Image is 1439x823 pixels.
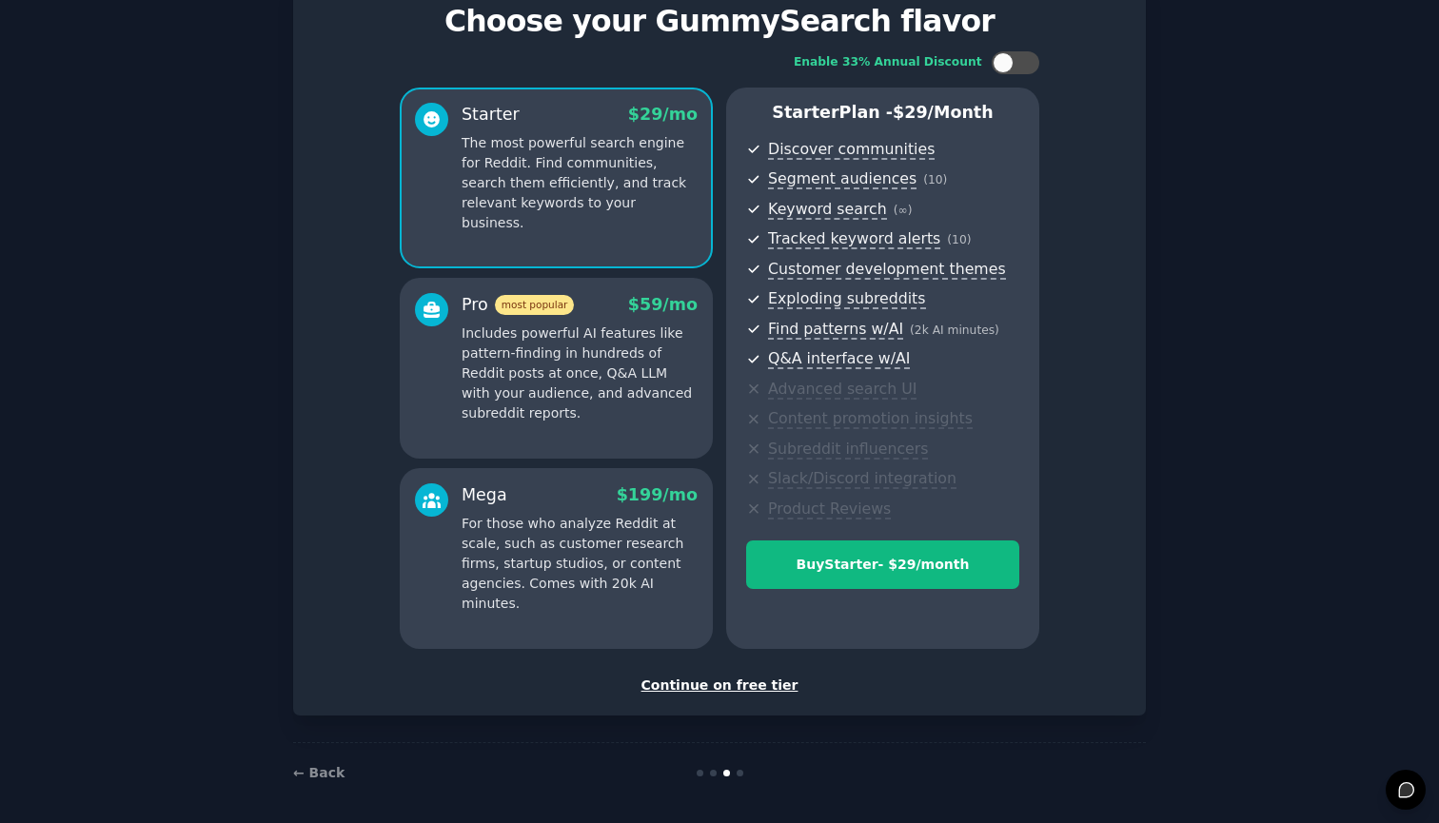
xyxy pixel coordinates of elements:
[768,409,973,429] span: Content promotion insights
[746,540,1019,589] button: BuyStarter- $29/month
[746,101,1019,125] p: Starter Plan -
[768,289,925,309] span: Exploding subreddits
[768,140,935,160] span: Discover communities
[923,173,947,186] span: ( 10 )
[894,204,913,217] span: ( ∞ )
[794,54,982,71] div: Enable 33% Annual Discount
[617,485,698,504] span: $ 199 /mo
[910,323,999,337] span: ( 2k AI minutes )
[462,323,698,423] p: Includes powerful AI features like pattern-finding in hundreds of Reddit posts at once, Q&A LLM w...
[768,200,887,220] span: Keyword search
[462,133,698,233] p: The most powerful search engine for Reddit. Find communities, search them efficiently, and track ...
[768,380,917,400] span: Advanced search UI
[628,105,698,124] span: $ 29 /mo
[628,295,698,314] span: $ 59 /mo
[893,103,994,122] span: $ 29 /month
[495,295,575,315] span: most popular
[768,469,956,489] span: Slack/Discord integration
[768,229,940,249] span: Tracked keyword alerts
[462,483,507,507] div: Mega
[768,349,910,369] span: Q&A interface w/AI
[747,555,1018,575] div: Buy Starter - $ 29 /month
[768,169,917,189] span: Segment audiences
[462,514,698,614] p: For those who analyze Reddit at scale, such as customer research firms, startup studios, or conte...
[947,233,971,246] span: ( 10 )
[462,293,574,317] div: Pro
[313,5,1126,38] p: Choose your GummySearch flavor
[293,765,345,780] a: ← Back
[768,320,903,340] span: Find patterns w/AI
[768,260,1006,280] span: Customer development themes
[313,676,1126,696] div: Continue on free tier
[768,500,891,519] span: Product Reviews
[768,440,928,460] span: Subreddit influencers
[462,103,520,127] div: Starter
